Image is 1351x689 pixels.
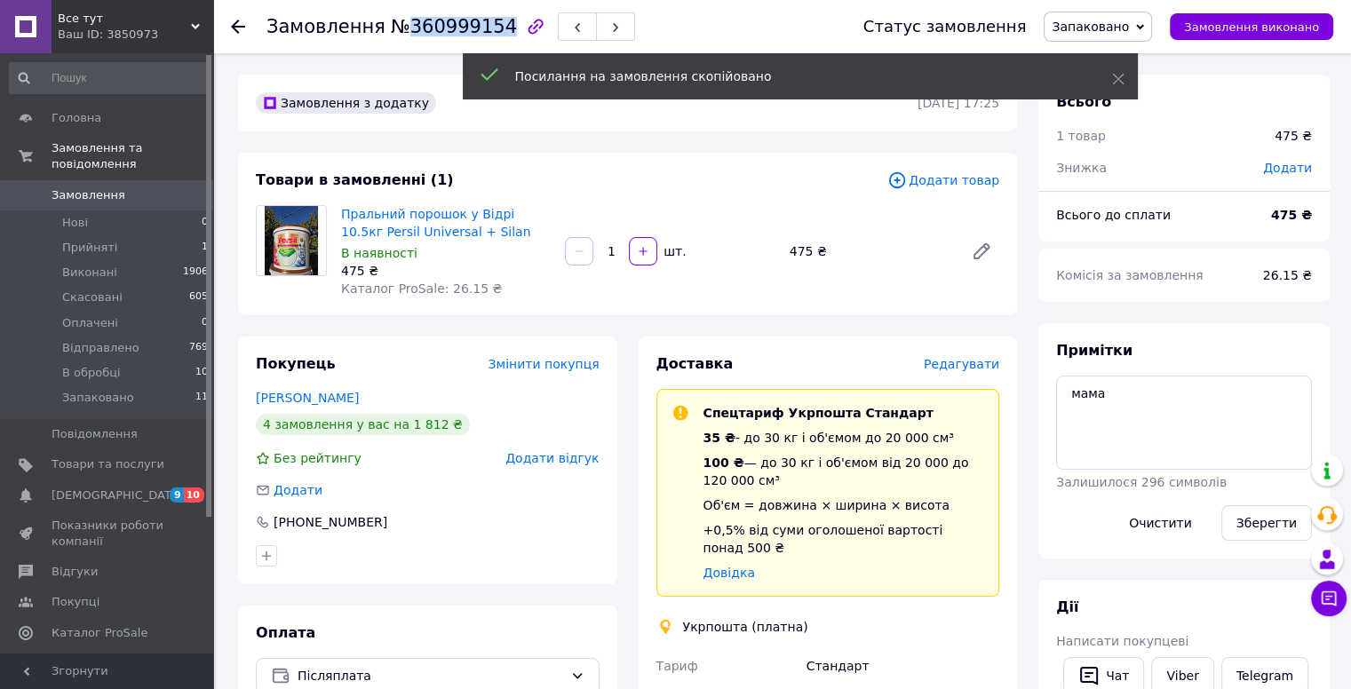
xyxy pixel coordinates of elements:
span: Дії [1056,598,1078,615]
span: Комісія за замовлення [1056,268,1204,282]
div: +0,5% від суми оголошеної вартості понад 500 ₴ [703,521,985,557]
button: Очистити [1114,505,1207,541]
span: Виконані [62,265,117,281]
span: Змінити покупця [489,357,600,371]
a: Пральний порошок у Відрі 10.5кг Persil Universal + Silan [341,207,530,239]
div: Укрпошта (платна) [679,618,813,636]
span: 10 [184,487,204,503]
span: Замовлення виконано [1184,20,1319,34]
div: 475 ₴ [783,239,957,264]
span: Тариф [656,659,698,673]
div: шт. [659,242,687,260]
span: Без рейтингу [274,451,362,465]
span: Спецтариф Укрпошта Стандарт [703,406,934,420]
span: [DEMOGRAPHIC_DATA] [52,487,183,503]
span: Товари та послуги [52,456,164,472]
span: Запаковано [62,390,134,406]
button: Чат з покупцем [1311,581,1347,616]
span: Показники роботи компанії [52,518,164,550]
button: Зберегти [1221,505,1312,541]
span: Скасовані [62,289,123,305]
span: Доставка [656,355,734,372]
span: Відгуки [52,564,98,580]
img: Пральний порошок у Відрі 10.5кг Persil Universal + Silan [265,206,317,275]
textarea: мама [1056,376,1312,470]
span: 35 ₴ [703,431,735,445]
span: 0 [202,215,208,231]
span: Замовлення та повідомлення [52,140,213,172]
span: Замовлення [52,187,125,203]
span: Прийняті [62,240,117,256]
span: Знижка [1056,161,1107,175]
span: 11 [195,390,208,406]
span: Товари в замовленні (1) [256,171,454,188]
a: Довідка [703,566,755,580]
div: [PHONE_NUMBER] [272,513,389,531]
span: Додати [1263,161,1312,175]
span: Післяплата [298,666,563,685]
div: — до 30 кг і об'ємом від 20 000 до 120 000 см³ [703,454,985,489]
span: Покупці [52,594,99,610]
a: [PERSON_NAME] [256,391,359,405]
span: Покупець [256,355,336,372]
span: Залишилося 296 символів [1056,475,1227,489]
span: 1 товар [1056,129,1106,143]
div: Повернутися назад [231,18,245,36]
a: Редагувати [964,234,999,269]
span: Замовлення [266,16,385,37]
span: Головна [52,110,101,126]
div: Ваш ID: 3850973 [58,27,213,43]
span: 769 [189,340,208,356]
span: Додати відгук [505,451,599,465]
span: Каталог ProSale [52,625,147,641]
span: Оплачені [62,315,118,331]
span: 1906 [183,265,208,281]
button: Замовлення виконано [1170,13,1333,40]
span: 1 [202,240,208,256]
span: Відправлено [62,340,139,356]
span: 0 [202,315,208,331]
div: Стандарт [803,650,1003,682]
span: 100 ₴ [703,455,744,470]
span: Всього до сплати [1056,208,1171,222]
span: В наявності [341,246,417,260]
span: В обробці [62,365,121,381]
span: 26.15 ₴ [1263,268,1312,282]
div: 475 ₴ [341,262,551,280]
span: Каталог ProSale: 26.15 ₴ [341,281,502,296]
b: 475 ₴ [1271,208,1312,222]
div: Посилання на замовлення скопійовано [515,67,1068,85]
span: 10 [195,365,208,381]
span: Додати [274,483,322,497]
span: Редагувати [924,357,999,371]
span: Все тут [58,11,191,27]
span: Написати покупцеві [1056,634,1188,648]
span: Повідомлення [52,426,138,442]
div: Статус замовлення [863,18,1027,36]
div: - до 30 кг і об'ємом до 20 000 см³ [703,429,985,447]
div: 475 ₴ [1275,127,1312,145]
span: 605 [189,289,208,305]
span: Додати товар [887,170,999,190]
span: Примітки [1056,342,1132,359]
input: Пошук [9,62,210,94]
span: Запаковано [1052,20,1129,34]
div: Об'єм = довжина × ширина × висота [703,496,985,514]
div: 4 замовлення у вас на 1 812 ₴ [256,414,470,435]
span: 9 [170,487,184,503]
span: №360999154 [391,16,517,37]
span: Оплата [256,624,315,641]
div: Замовлення з додатку [256,92,436,114]
span: Нові [62,215,88,231]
